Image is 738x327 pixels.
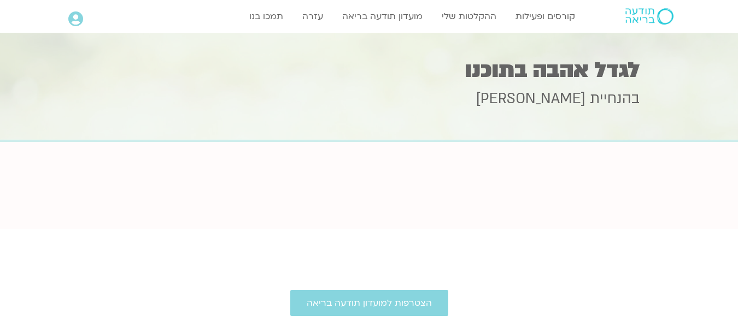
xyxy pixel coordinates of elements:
[297,6,329,27] a: עזרה
[436,6,502,27] a: ההקלטות שלי
[476,89,585,109] span: [PERSON_NAME]
[290,290,448,316] a: הצטרפות למועדון תודעה בריאה
[244,6,289,27] a: תמכו בנו
[590,89,640,109] span: בהנחיית
[307,298,432,308] span: הצטרפות למועדון תודעה בריאה
[337,6,428,27] a: מועדון תודעה בריאה
[625,8,673,25] img: תודעה בריאה
[510,6,581,27] a: קורסים ופעילות
[98,60,640,81] h1: לגדל אהבה בתוכנו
